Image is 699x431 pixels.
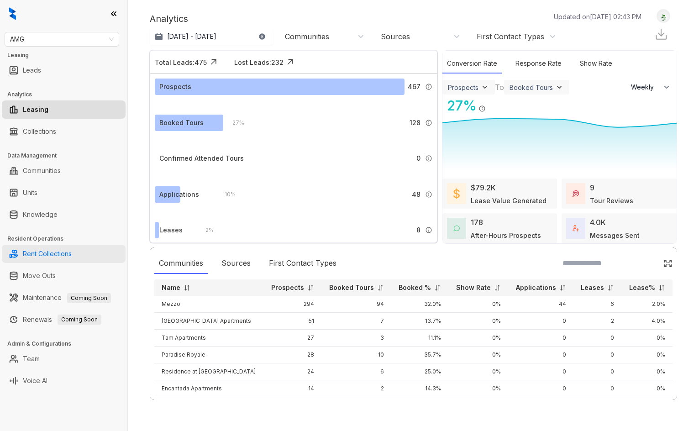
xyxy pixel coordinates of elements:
img: UserAvatar [657,11,670,21]
div: 9 [590,182,594,193]
img: Info [425,83,432,90]
p: Show Rate [456,283,491,292]
button: [DATE] - [DATE] [150,28,273,45]
td: Napoli Apartments [154,397,263,414]
div: Prospects [159,82,191,92]
img: TourReviews [573,190,579,197]
td: 0% [448,313,508,330]
td: 0% [448,380,508,397]
td: 7 [321,313,391,330]
td: 0 [573,347,622,363]
img: LeaseValue [453,188,460,199]
td: 0% [621,347,673,363]
td: 51 [263,313,321,330]
div: After-Hours Prospects [471,231,541,240]
a: Rent Collections [23,245,72,263]
li: Rent Collections [2,245,126,263]
td: 24 [263,363,321,380]
td: 0 [508,330,573,347]
td: 3 [321,330,391,347]
p: Applications [516,283,556,292]
td: 5 [321,397,391,414]
span: AMG [10,32,114,46]
td: 2 [321,380,391,397]
td: 25.0% [391,363,449,380]
li: Communities [2,162,126,180]
div: 2 % [196,225,214,235]
p: Name [162,283,180,292]
td: Encantada Apartments [154,380,263,397]
div: Tour Reviews [590,196,633,205]
img: Click Icon [663,259,673,268]
img: Click Icon [284,55,297,69]
div: Communities [154,253,208,274]
img: sorting [434,284,441,291]
a: Units [23,184,37,202]
td: 0 [508,363,573,380]
div: Booked Tours [159,118,204,128]
div: To [495,82,504,93]
li: Renewals [2,310,126,329]
img: TotalFum [573,225,579,231]
td: 0 [508,347,573,363]
img: SearchIcon [644,259,652,267]
td: 94 [321,296,391,313]
td: 2.0% [621,296,673,313]
li: Maintenance [2,289,126,307]
a: Move Outs [23,267,56,285]
span: Coming Soon [58,315,101,325]
p: Analytics [150,12,188,26]
div: Applications [159,189,199,200]
p: Booked % [399,283,431,292]
img: sorting [607,284,614,291]
a: Leads [23,61,41,79]
div: Conversion Rate [442,54,502,74]
p: Booked Tours [329,283,374,292]
a: Knowledge [23,205,58,224]
li: Move Outs [2,267,126,285]
h3: Leasing [7,51,127,59]
td: Mezzo [154,296,263,313]
img: Info [425,155,432,162]
div: Lease Value Generated [471,196,547,205]
p: Prospects [271,283,304,292]
td: 0% [621,330,673,347]
img: sorting [559,284,566,291]
td: 14.3% [391,380,449,397]
div: Messages Sent [590,231,640,240]
td: 3 [508,397,573,414]
h3: Resident Operations [7,235,127,243]
img: Info [425,191,432,198]
div: 4.0K [590,217,606,228]
img: Click Icon [207,55,221,69]
td: 0% [448,363,508,380]
h3: Data Management [7,152,127,160]
td: 0 [508,313,573,330]
p: Leases [581,283,604,292]
img: logo [9,7,16,20]
h3: Analytics [7,90,127,99]
li: Leasing [2,100,126,119]
td: 38.5% [391,397,449,414]
img: ViewFilterArrow [555,83,564,92]
a: Voice AI [23,372,47,390]
td: 0 [508,380,573,397]
span: 0 [416,153,420,163]
li: Knowledge [2,205,126,224]
td: 27 [263,330,321,347]
li: Team [2,350,126,368]
div: Total Leads: 475 [155,58,207,67]
td: 10 [321,347,391,363]
img: Info [478,105,486,112]
span: Coming Soon [67,293,111,303]
li: Voice AI [2,372,126,390]
div: Sources [381,32,410,42]
a: Collections [23,122,56,141]
td: 4.0% [621,313,673,330]
td: 0% [621,363,673,380]
td: Tam Apartments [154,330,263,347]
td: 44 [508,296,573,313]
td: 0 [573,330,622,347]
td: 0% [448,347,508,363]
div: Lost Leads: 232 [234,58,284,67]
